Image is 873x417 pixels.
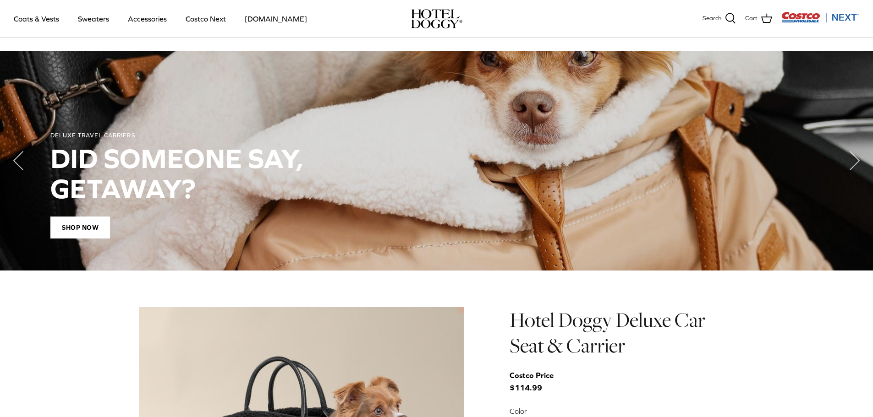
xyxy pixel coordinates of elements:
a: hoteldoggy.com hoteldoggycom [411,9,462,28]
label: Color [510,406,734,416]
a: [DOMAIN_NAME] [236,3,315,34]
a: Coats & Vests [5,3,67,34]
div: Costco Price [510,369,554,382]
img: Costco Next [781,11,859,23]
a: Visit Costco Next [781,17,859,24]
a: Sweaters [70,3,117,34]
a: Cart [745,13,772,25]
div: DELUXE TRAVEL CARRIERS [50,132,823,140]
h1: Hotel Doggy Deluxe Car Seat & Carrier [510,307,734,359]
a: Accessories [120,3,175,34]
span: Cart [745,14,758,23]
span: Search [703,14,721,23]
button: Next [836,142,873,179]
a: Costco Next [177,3,234,34]
span: Shop Now [50,217,110,238]
h2: DID SOMEONE SAY, GETAWAY? [50,143,823,204]
span: $114.99 [510,369,563,394]
img: hoteldoggycom [411,9,462,28]
a: Search [703,13,736,25]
